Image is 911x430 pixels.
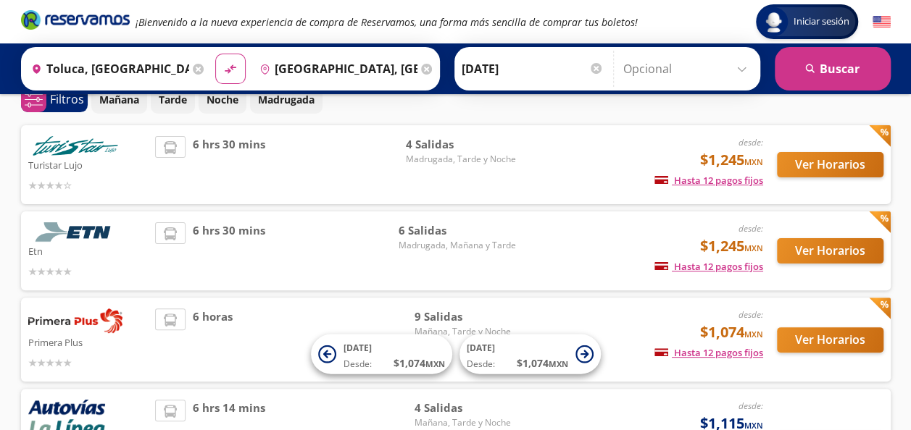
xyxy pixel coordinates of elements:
[28,242,149,259] p: Etn
[777,152,883,177] button: Ver Horarios
[250,85,323,114] button: Madrugada
[258,92,315,107] p: Madrugada
[414,325,515,338] span: Mañana, Tarde y Noche
[405,136,515,153] span: 4 Salidas
[517,355,568,371] span: $ 1,074
[700,321,763,343] span: $1,074
[21,9,130,30] i: Brand Logo
[425,358,445,369] small: MXN
[28,156,149,173] p: Turistar Lujo
[394,355,445,371] span: $ 1,074
[28,222,122,242] img: Etn
[700,149,763,171] span: $1,245
[21,87,88,112] button: 0Filtros
[654,174,763,187] span: Hasta 12 pagos fijos
[159,92,187,107] p: Tarde
[744,329,763,340] small: MXN
[254,51,417,87] input: Buscar Destino
[193,308,233,371] span: 6 horas
[623,51,753,87] input: Opcional
[28,136,122,156] img: Turistar Lujo
[462,51,604,87] input: Elegir Fecha
[775,47,891,90] button: Buscar
[344,358,372,371] span: Desde:
[467,358,495,371] span: Desde:
[414,400,515,416] span: 4 Salidas
[873,13,891,31] button: English
[193,136,265,193] span: 6 hrs 30 mins
[459,334,601,374] button: [DATE]Desde:$1,074MXN
[405,153,515,166] span: Madrugada, Tarde y Noche
[654,346,763,359] span: Hasta 12 pagos fijos
[777,238,883,264] button: Ver Horarios
[25,51,189,87] input: Buscar Origen
[739,400,763,412] em: desde:
[136,15,638,29] em: ¡Bienvenido a la nueva experiencia de compra de Reservamos, una forma más sencilla de comprar tus...
[99,92,139,107] p: Mañana
[654,260,763,273] span: Hasta 12 pagos fijos
[91,85,147,114] button: Mañana
[739,308,763,321] em: desde:
[398,222,515,239] span: 6 Salidas
[414,308,515,325] span: 9 Salidas
[467,342,495,354] span: [DATE]
[414,416,515,429] span: Mañana, Tarde y Noche
[739,136,763,148] em: desde:
[777,327,883,353] button: Ver Horarios
[50,90,84,108] p: Filtros
[311,334,452,374] button: [DATE]Desde:$1,074MXN
[739,222,763,235] em: desde:
[28,308,122,333] img: Primera Plus
[151,85,195,114] button: Tarde
[744,243,763,253] small: MXN
[193,222,265,279] span: 6 hrs 30 mins
[700,235,763,257] span: $1,245
[199,85,246,114] button: Noche
[21,9,130,35] a: Brand Logo
[207,92,238,107] p: Noche
[744,156,763,167] small: MXN
[344,342,372,354] span: [DATE]
[549,358,568,369] small: MXN
[28,333,149,350] p: Primera Plus
[398,239,515,252] span: Madrugada, Mañana y Tarde
[788,14,855,29] span: Iniciar sesión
